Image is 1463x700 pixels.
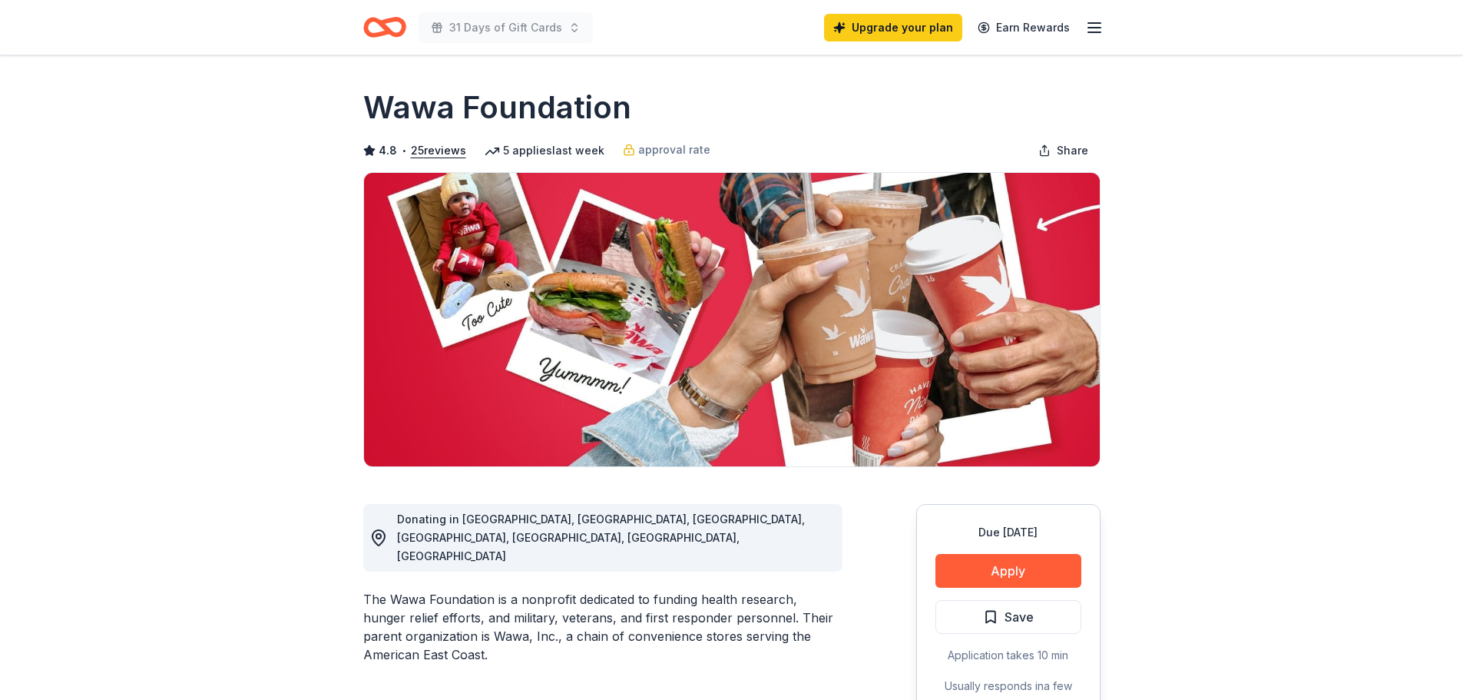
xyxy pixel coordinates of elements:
span: Share [1057,141,1088,160]
img: Image for Wawa Foundation [364,173,1100,466]
a: Home [363,9,406,45]
div: Due [DATE] [935,523,1081,542]
button: Apply [935,554,1081,588]
span: Donating in [GEOGRAPHIC_DATA], [GEOGRAPHIC_DATA], [GEOGRAPHIC_DATA], [GEOGRAPHIC_DATA], [GEOGRAPH... [397,513,805,562]
a: approval rate [623,141,710,159]
span: approval rate [638,141,710,159]
button: Save [935,600,1081,634]
div: The Wawa Foundation is a nonprofit dedicated to funding health research, hunger relief efforts, a... [363,590,842,664]
div: Application takes 10 min [935,646,1081,665]
button: 25reviews [411,141,466,160]
span: 31 Days of Gift Cards [449,18,562,37]
a: Earn Rewards [968,14,1079,41]
div: 5 applies last week [485,141,604,160]
button: Share [1026,135,1101,166]
span: 4.8 [379,141,397,160]
span: Save [1005,607,1034,627]
a: Upgrade your plan [824,14,962,41]
button: 31 Days of Gift Cards [419,12,593,43]
h1: Wawa Foundation [363,86,631,129]
span: • [401,144,406,157]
